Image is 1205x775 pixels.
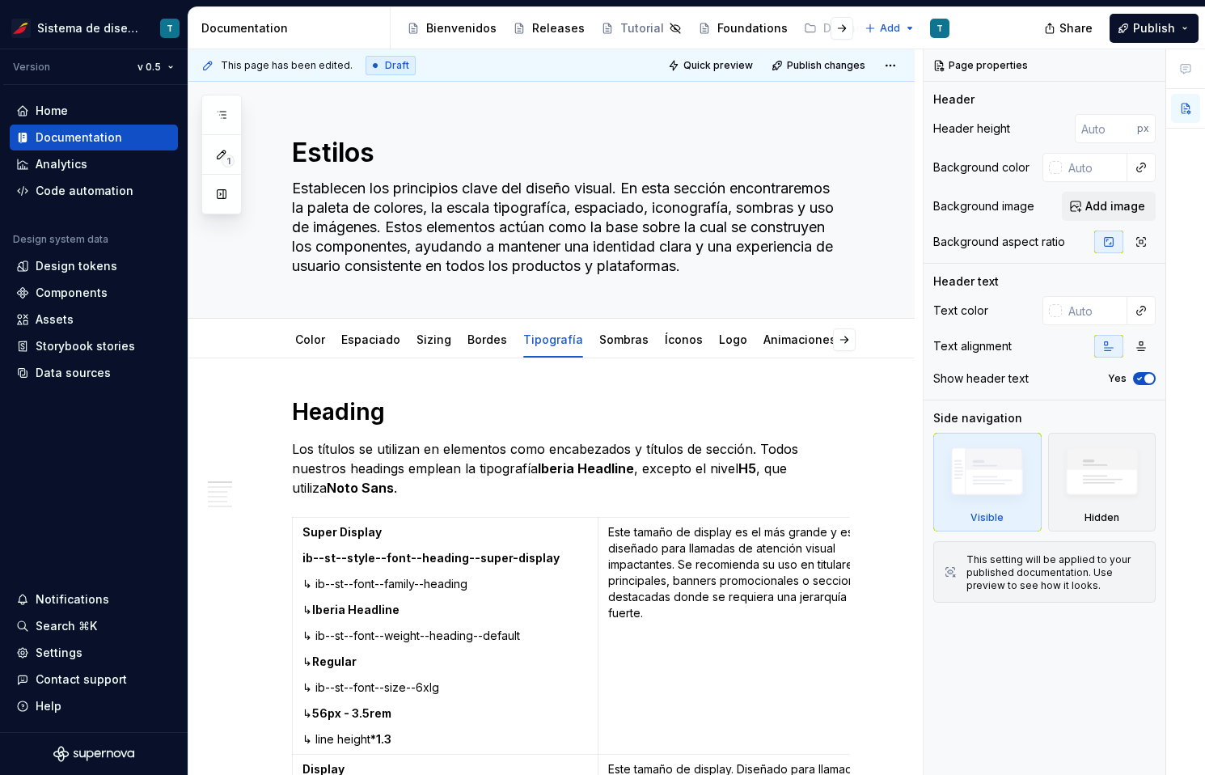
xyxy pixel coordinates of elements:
[1062,153,1127,182] input: Auto
[933,433,1042,531] div: Visible
[36,618,97,634] div: Search ⌘K
[36,129,122,146] div: Documentation
[599,332,649,346] a: Sombras
[10,125,178,150] a: Documentation
[767,54,873,77] button: Publish changes
[10,667,178,692] button: Contact support
[201,20,383,36] div: Documentation
[222,155,235,167] span: 1
[36,365,111,381] div: Data sources
[11,19,31,38] img: 55604660-494d-44a9-beb2-692398e9940a.png
[385,59,409,72] span: Draft
[1084,511,1119,524] div: Hidden
[302,576,588,592] p: ↳ ib--st--font--family--heading
[933,159,1030,176] div: Background color
[10,98,178,124] a: Home
[221,59,353,72] span: This page has been edited.
[36,285,108,301] div: Components
[10,640,178,666] a: Settings
[1137,122,1149,135] p: px
[295,332,325,346] a: Color
[860,17,920,40] button: Add
[36,258,117,274] div: Design tokens
[1062,192,1156,221] button: Add image
[37,20,141,36] div: Sistema de diseño Iberia
[1085,198,1145,214] span: Add image
[1048,433,1156,531] div: Hidden
[335,322,407,356] div: Espaciado
[738,460,756,476] strong: H5
[10,151,178,177] a: Analytics
[341,332,400,346] a: Espaciado
[400,15,503,41] a: Bienvenidos
[517,322,590,356] div: Tipografía
[327,480,394,496] strong: Noto Sans
[937,22,943,35] div: T
[532,20,585,36] div: Releases
[312,603,400,616] strong: Iberia Headline
[302,705,588,722] p: ↳
[658,322,709,356] div: Íconos
[36,671,127,688] div: Contact support
[933,273,999,290] div: Header text
[10,613,178,639] button: Search ⌘K
[933,371,1029,387] div: Show header text
[1036,14,1103,43] button: Share
[302,628,588,644] p: ↳ ib--st--font--weight--heading--default
[10,360,178,386] a: Data sources
[719,332,747,346] a: Logo
[933,303,988,319] div: Text color
[289,322,332,356] div: Color
[36,103,68,119] div: Home
[289,133,847,172] textarea: Estilos
[13,61,50,74] div: Version
[933,234,1065,250] div: Background aspect ratio
[933,91,975,108] div: Header
[137,61,161,74] span: v 0.5
[292,439,850,498] p: Los títulos se utilizan en elementos como encabezados y títulos de sección. Todos nuestros headin...
[10,333,178,359] a: Storybook stories
[410,322,458,356] div: Sizing
[312,654,357,668] strong: Regular
[461,322,514,356] div: Bordes
[933,410,1022,426] div: Side navigation
[787,59,865,72] span: Publish changes
[846,322,915,356] div: Imágenes
[880,22,900,35] span: Add
[302,551,560,565] strong: ib--st--style--font--heading--super-display
[302,680,588,696] p: ↳ ib--st--font--size--6xlg
[683,59,753,72] span: Quick preview
[538,460,634,476] strong: Iberia Headline
[966,553,1145,592] div: This setting will be applied to your published documentation. Use preview to see how it looks.
[620,20,664,36] div: Tutorial
[593,322,655,356] div: Sombras
[289,176,847,279] textarea: Establecen los principios clave del diseño visual. En esta sección encontraremos la paleta de col...
[10,307,178,332] a: Assets
[712,322,754,356] div: Logo
[506,15,591,41] a: Releases
[312,706,391,720] strong: 56px - 3.5rem
[400,12,856,44] div: Page tree
[53,746,134,762] svg: Supernova Logo
[1133,20,1175,36] span: Publish
[36,311,74,328] div: Assets
[292,397,850,426] h1: Heading
[302,602,588,618] p: ↳
[302,525,382,539] strong: Super Display
[3,11,184,45] button: Sistema de diseño IberiaT
[167,22,173,35] div: T
[663,54,760,77] button: Quick preview
[10,253,178,279] a: Design tokens
[1075,114,1137,143] input: Auto
[1059,20,1093,36] span: Share
[302,654,588,670] p: ↳
[36,591,109,608] div: Notifications
[933,121,1010,137] div: Header height
[757,322,843,356] div: Animaciones
[36,645,82,661] div: Settings
[10,587,178,612] button: Notifications
[523,332,583,346] a: Tipografía
[467,332,507,346] a: Bordes
[717,20,788,36] div: Foundations
[36,698,61,714] div: Help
